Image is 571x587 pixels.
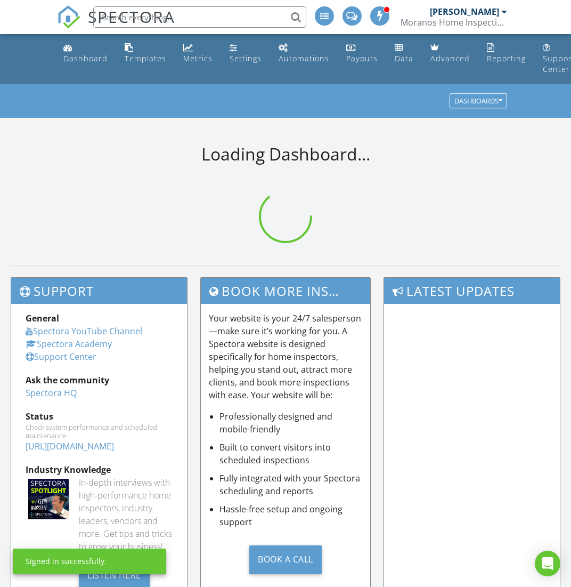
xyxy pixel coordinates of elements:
div: Ask the community [26,374,173,387]
div: Data [395,53,413,63]
a: Metrics [179,38,217,69]
div: Dashboards [454,98,502,105]
a: Advanced [426,38,474,69]
a: Support Center [26,351,96,363]
a: Spectora Academy [26,338,112,350]
input: Search everything... [93,6,306,28]
div: Reporting [487,53,526,63]
div: Automations [279,53,329,63]
p: Your website is your 24/7 salesperson—make sure it’s working for you. A Spectora website is desig... [209,312,362,401]
div: Dashboard [63,53,108,63]
div: Advanced [430,53,470,63]
img: The Best Home Inspection Software - Spectora [57,5,80,29]
h3: Latest Updates [384,278,560,304]
a: Book a Call [209,537,362,582]
a: [URL][DOMAIN_NAME] [26,440,114,452]
button: Dashboards [450,94,507,109]
div: Signed in successfully. [26,556,107,567]
a: Automations (Advanced) [274,38,333,69]
a: Reporting [483,38,530,69]
div: Moranos Home Inspections LLC [401,17,507,28]
div: Settings [230,53,262,63]
li: Hassle-free setup and ongoing support [219,503,362,528]
a: Templates [120,38,170,69]
div: Industry Knowledge [26,463,173,476]
div: Templates [125,53,166,63]
div: [PERSON_NAME] [430,6,499,17]
strong: General [26,312,59,324]
img: Spectoraspolightmain [28,479,69,519]
li: Built to convert visitors into scheduled inspections [219,441,362,467]
a: Spectora YouTube Channel [26,325,142,337]
li: Fully integrated with your Spectora scheduling and reports [219,472,362,497]
div: Status [26,410,173,423]
a: SPECTORA [57,14,175,37]
div: Open Intercom Messenger [535,551,560,576]
h3: Support [11,278,187,304]
a: Data [390,38,418,69]
div: Payouts [346,53,378,63]
li: Professionally designed and mobile-friendly [219,410,362,436]
a: Spectora HQ [26,387,77,399]
a: Payouts [342,38,382,69]
a: Listen Here [79,569,150,581]
div: Check system performance and scheduled maintenance. [26,423,173,440]
h3: Book More Inspections [201,278,370,304]
div: Metrics [183,53,213,63]
a: Settings [225,38,266,69]
div: Book a Call [249,545,322,574]
div: In-depth interviews with high-performance home inspectors, industry leaders, vendors and more. Ge... [79,476,173,553]
a: Dashboard [59,38,112,69]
